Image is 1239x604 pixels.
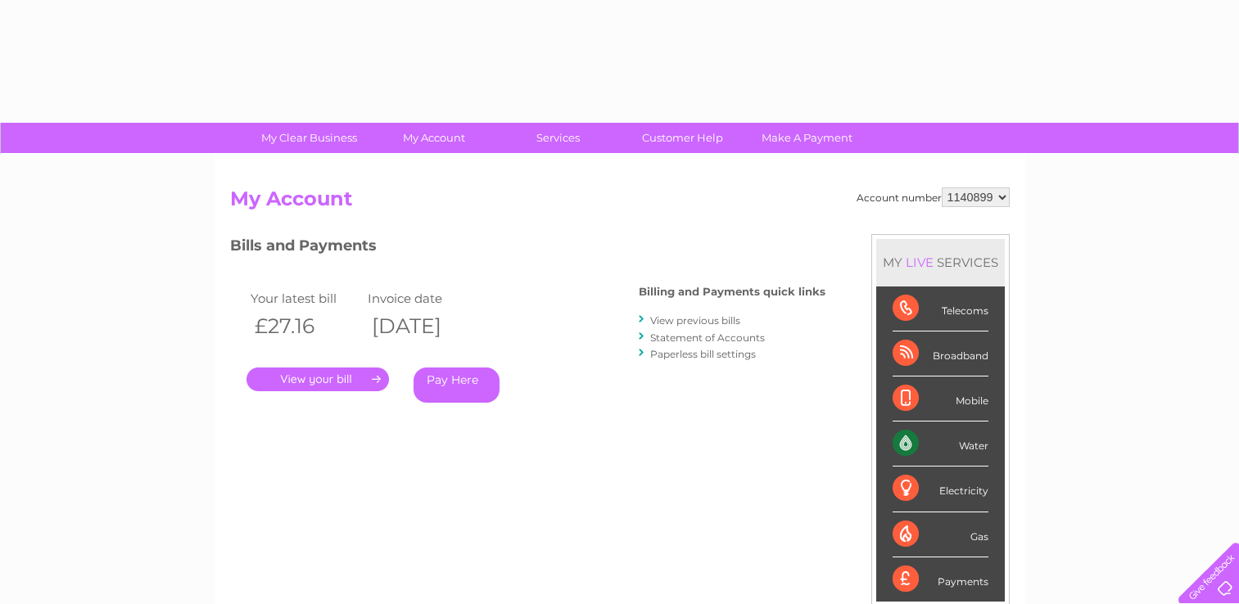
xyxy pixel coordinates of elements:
[876,239,1005,286] div: MY SERVICES
[650,331,765,344] a: Statement of Accounts
[650,314,740,327] a: View previous bills
[230,187,1010,219] h2: My Account
[893,421,988,467] div: Water
[893,512,988,557] div: Gas
[739,123,875,153] a: Make A Payment
[893,467,988,512] div: Electricity
[414,367,500,403] a: Pay Here
[639,286,825,298] h4: Billing and Payments quick links
[366,123,501,153] a: My Account
[364,309,482,343] th: [DATE]
[893,376,988,421] div: Mobile
[857,187,1010,207] div: Account number
[893,286,988,331] div: Telecoms
[246,309,364,343] th: £27.16
[364,287,482,309] td: Invoice date
[246,367,389,391] a: .
[902,255,937,270] div: LIVE
[491,123,626,153] a: Services
[650,348,756,360] a: Paperless bill settings
[615,123,750,153] a: Customer Help
[242,123,377,153] a: My Clear Business
[230,234,825,263] h3: Bills and Payments
[893,557,988,602] div: Payments
[246,287,364,309] td: Your latest bill
[893,331,988,376] div: Broadband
